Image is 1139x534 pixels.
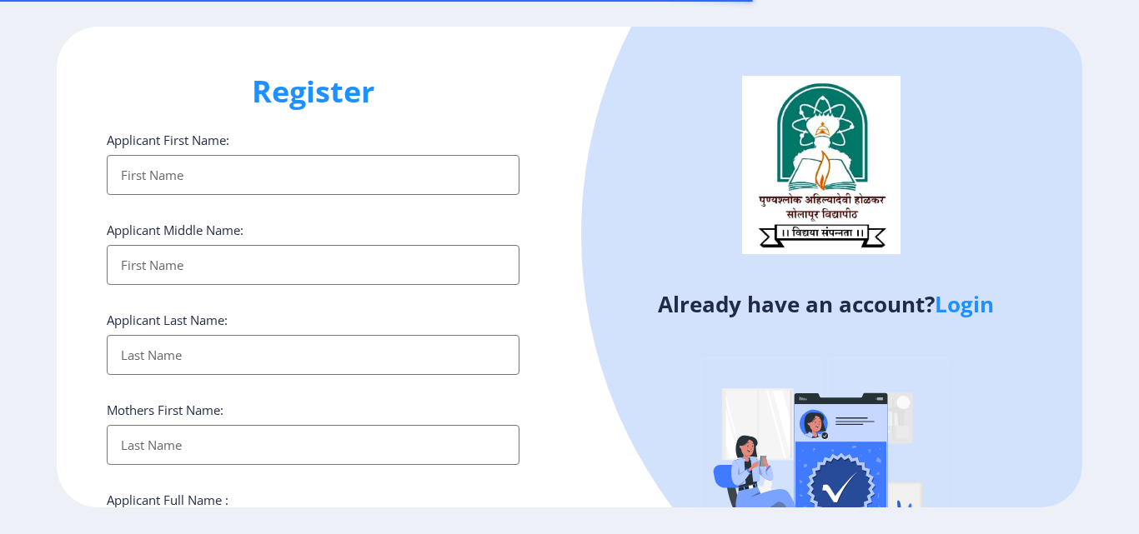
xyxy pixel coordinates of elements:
[742,76,901,254] img: logo
[107,312,228,328] label: Applicant Last Name:
[935,289,994,319] a: Login
[107,492,228,525] label: Applicant Full Name : (As on marksheet)
[107,72,519,112] h1: Register
[107,155,519,195] input: First Name
[107,222,243,238] label: Applicant Middle Name:
[582,291,1070,317] h4: Already have an account?
[107,132,229,148] label: Applicant First Name:
[107,402,223,418] label: Mothers First Name:
[107,425,519,465] input: Last Name
[107,335,519,375] input: Last Name
[107,245,519,285] input: First Name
